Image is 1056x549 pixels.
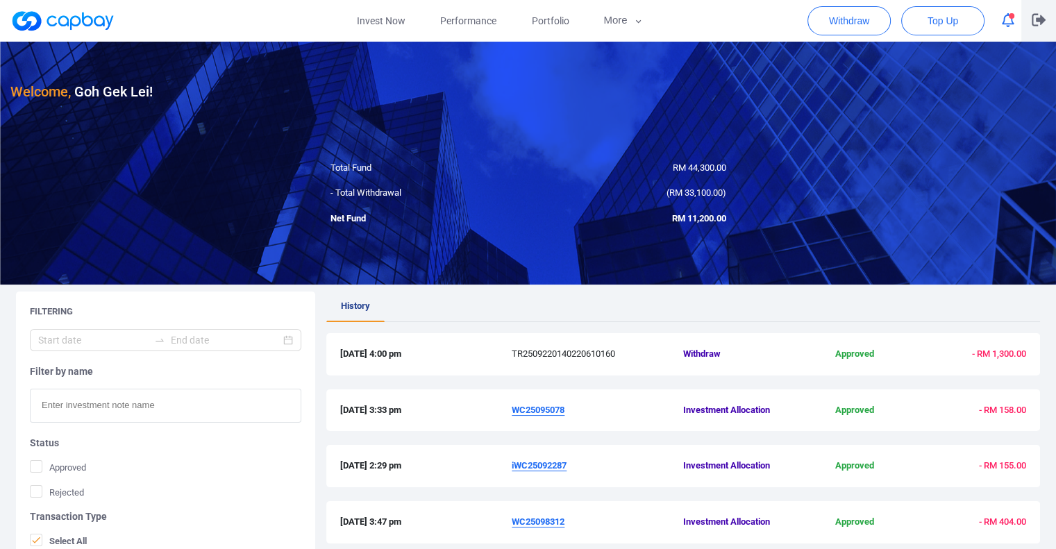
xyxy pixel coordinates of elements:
h5: Filtering [30,305,73,318]
span: Investment Allocation [683,515,798,530]
span: History [341,301,370,311]
span: Approved [798,515,912,530]
button: Withdraw [807,6,891,35]
span: Withdraw [683,347,798,362]
span: Approved [798,459,912,473]
span: - RM 404.00 [979,516,1026,527]
h5: Transaction Type [30,510,301,523]
span: - RM 158.00 [979,405,1026,415]
span: Approved [798,403,912,418]
span: [DATE] 4:00 pm [340,347,512,362]
input: Enter investment note name [30,389,301,423]
u: iWC25092287 [512,460,567,471]
u: WC25098312 [512,516,564,527]
span: - RM 155.00 [979,460,1026,471]
span: [DATE] 3:33 pm [340,403,512,418]
h5: Status [30,437,301,449]
h3: Goh Gek Lei ! [10,81,153,103]
span: to [154,335,165,346]
span: Investment Allocation [683,403,798,418]
span: - RM 1,300.00 [972,348,1026,359]
span: TR2509220140220610160 [512,347,683,362]
span: RM 44,300.00 [673,162,726,173]
span: Portfolio [531,13,569,28]
div: - Total Withdrawal [320,186,528,201]
input: Start date [38,332,149,348]
span: Approved [798,347,912,362]
span: Investment Allocation [683,459,798,473]
h5: Filter by name [30,365,301,378]
div: Total Fund [320,161,528,176]
span: swap-right [154,335,165,346]
span: Approved [30,460,86,474]
span: Rejected [30,485,84,499]
input: End date [171,332,281,348]
span: [DATE] 3:47 pm [340,515,512,530]
button: Top Up [901,6,984,35]
span: Performance [440,13,496,28]
div: ( ) [528,186,737,201]
span: Top Up [928,14,958,28]
span: Welcome, [10,83,71,100]
u: WC25095078 [512,405,564,415]
div: Net Fund [320,212,528,226]
span: RM 11,200.00 [672,213,726,223]
span: Select All [30,534,87,548]
span: [DATE] 2:29 pm [340,459,512,473]
span: RM 33,100.00 [669,187,723,198]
